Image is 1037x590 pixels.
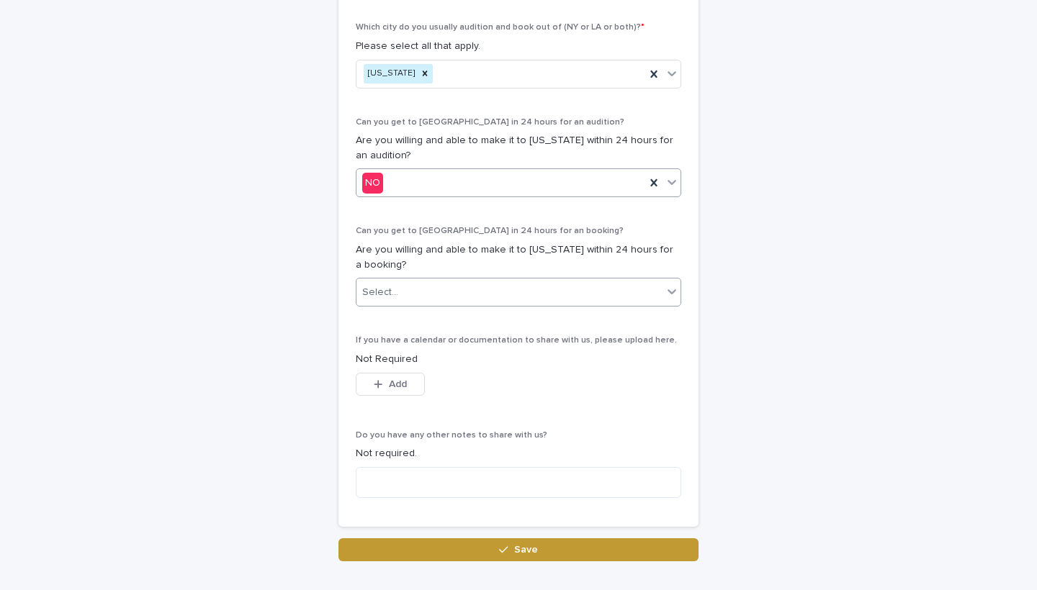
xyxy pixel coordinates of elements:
div: [US_STATE] [364,64,417,83]
span: Can you get to [GEOGRAPHIC_DATA] in 24 hours for an booking? [356,227,624,235]
p: Please select all that apply. [356,39,681,54]
span: If you have a calendar or documentation to share with us, please upload here. [356,336,677,345]
p: Not required. [356,446,681,461]
div: NO [362,173,383,194]
button: Save [338,538,699,561]
p: Are you willing and able to make it to [US_STATE] within 24 hours for a booking? [356,242,681,273]
span: Which city do you usually audition and book out of (NY or LA or both)? [356,23,645,32]
button: Add [356,373,425,396]
p: Not Required [356,352,681,367]
span: Do you have any other notes to share with us? [356,431,547,440]
span: Add [389,379,407,389]
span: Save [514,545,538,555]
div: Select... [362,285,398,300]
p: Are you willing and able to make it to [US_STATE] within 24 hours for an audition? [356,133,681,163]
span: Can you get to [GEOGRAPHIC_DATA] in 24 hours for an audition? [356,118,624,127]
